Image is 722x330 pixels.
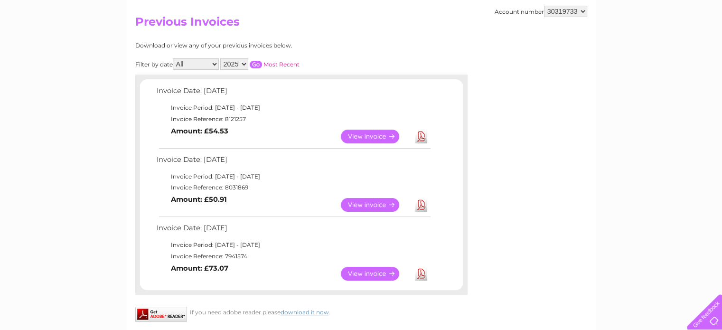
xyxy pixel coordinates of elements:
td: Invoice Date: [DATE] [154,222,432,239]
a: Most Recent [263,61,300,68]
a: View [341,130,411,143]
a: Water [555,40,573,47]
div: Account number [495,6,587,17]
td: Invoice Reference: 8031869 [154,182,432,193]
a: Download [415,267,427,281]
a: Telecoms [605,40,634,47]
a: Download [415,130,427,143]
div: Clear Business is a trading name of Verastar Limited (registered in [GEOGRAPHIC_DATA] No. 3667643... [137,5,586,46]
a: Contact [659,40,682,47]
b: Amount: £50.91 [171,195,227,204]
td: Invoice Period: [DATE] - [DATE] [154,239,432,251]
td: Invoice Period: [DATE] - [DATE] [154,171,432,182]
td: Invoice Date: [DATE] [154,153,432,171]
td: Invoice Reference: 7941574 [154,251,432,262]
h2: Previous Invoices [135,15,587,33]
div: Filter by date [135,58,384,70]
b: Amount: £73.07 [171,264,228,273]
div: If you need adobe reader please . [135,307,468,316]
a: Energy [579,40,600,47]
td: Invoice Reference: 8121257 [154,113,432,125]
b: Amount: £54.53 [171,127,228,135]
td: Invoice Period: [DATE] - [DATE] [154,102,432,113]
td: Invoice Date: [DATE] [154,85,432,102]
a: Download [415,198,427,212]
a: 0333 014 3131 [543,5,609,17]
img: logo.png [25,25,74,54]
a: Log out [691,40,713,47]
a: View [341,198,411,212]
div: Download or view any of your previous invoices below. [135,42,384,49]
a: View [341,267,411,281]
a: Blog [639,40,653,47]
a: download it now [281,309,329,316]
